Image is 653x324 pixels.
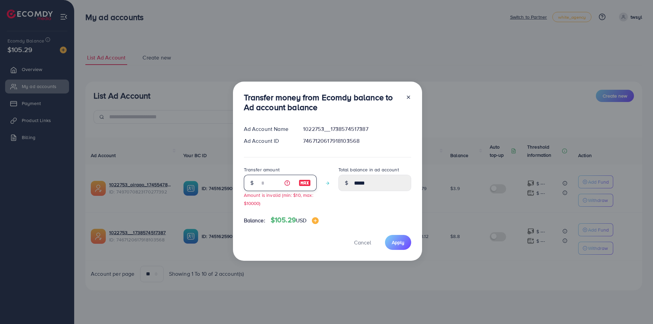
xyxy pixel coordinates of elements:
[296,217,306,224] span: USD
[298,125,416,133] div: 1022753__1738574517387
[385,235,411,250] button: Apply
[312,217,319,224] img: image
[338,166,399,173] label: Total balance in ad account
[392,239,404,246] span: Apply
[244,217,265,224] span: Balance:
[244,166,280,173] label: Transfer amount
[346,235,380,250] button: Cancel
[624,293,648,319] iframe: Chat
[238,137,298,145] div: Ad Account ID
[244,92,400,112] h3: Transfer money from Ecomdy balance to Ad account balance
[299,179,311,187] img: image
[298,137,416,145] div: 7467120617918103568
[238,125,298,133] div: Ad Account Name
[354,239,371,246] span: Cancel
[244,192,313,206] small: Amount is invalid (min: $10, max: $10000)
[271,216,319,224] h4: $105.29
